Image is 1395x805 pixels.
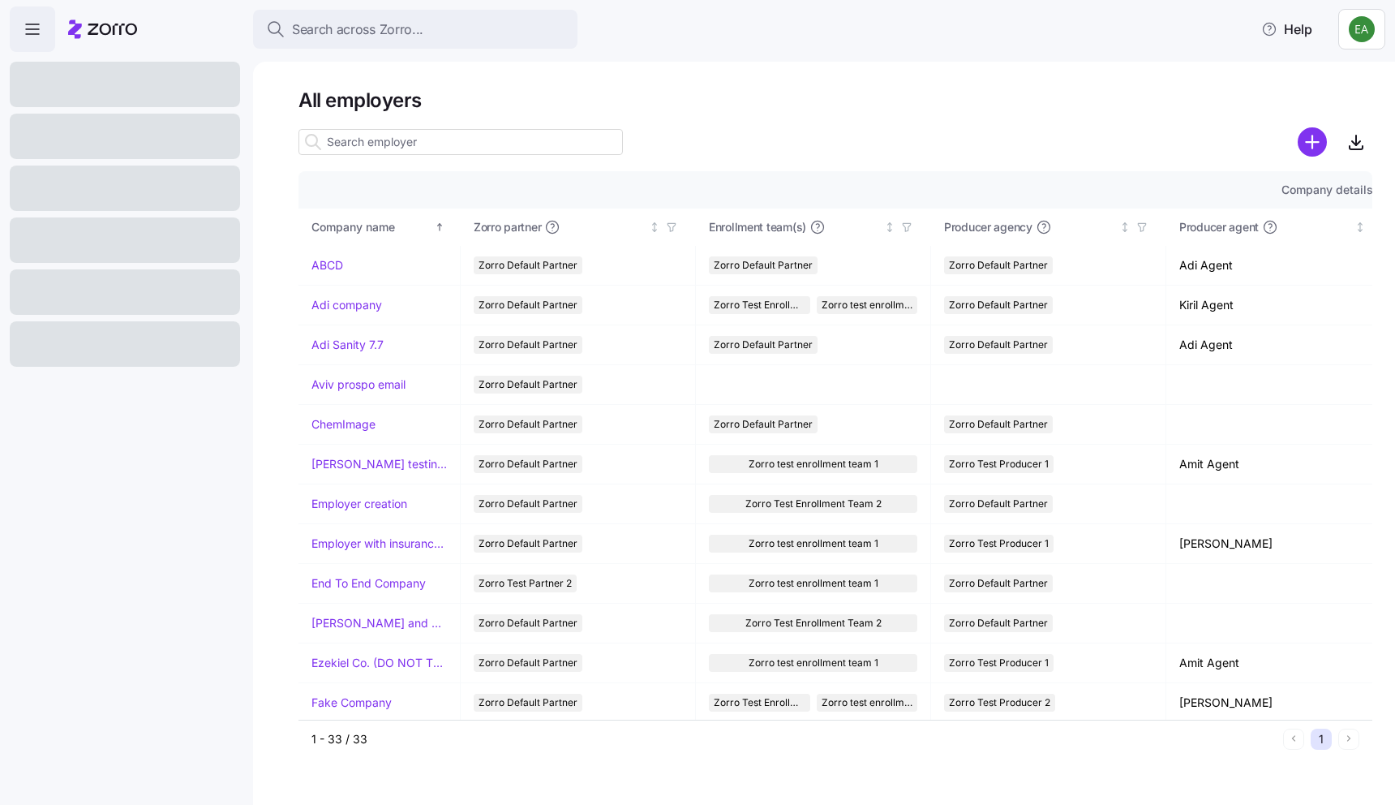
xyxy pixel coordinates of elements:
a: Fake Company [311,695,392,711]
a: Adi company [311,297,382,313]
span: Zorro Default Partner [949,575,1048,592]
img: 1d7d6d5258dcdf5bad4614d40e96772b [1349,16,1375,42]
span: Producer agent [1179,219,1259,235]
span: Search across Zorro... [292,19,423,40]
span: Zorro partner [474,219,541,235]
span: Zorro Default Partner [479,455,577,473]
span: Zorro Default Partner [714,256,813,274]
span: Zorro Default Partner [479,256,577,274]
span: Zorro Default Partner [479,336,577,354]
span: Zorro Default Partner [479,694,577,712]
span: Zorro test enrollment team 1 [822,694,913,712]
span: Zorro Test Producer 1 [949,455,1049,473]
a: Employer creation [311,496,407,512]
span: Zorro Default Partner [949,614,1048,632]
span: Zorro Default Partner [949,296,1048,314]
a: [PERSON_NAME] testing recording [311,456,447,472]
span: Zorro Default Partner [714,415,813,433]
a: [PERSON_NAME] and ChemImage [311,615,447,631]
th: Company nameSorted ascending [298,209,461,246]
span: Zorro Default Partner [949,415,1048,433]
span: Zorro test enrollment team 1 [822,296,913,314]
a: Employer with insurance problems [311,536,447,552]
span: Zorro test enrollment team 1 [749,455,878,473]
span: Zorro Default Partner [949,256,1048,274]
span: Zorro Default Partner [714,336,813,354]
button: 1 [1311,729,1332,750]
span: Zorro Default Partner [479,495,577,513]
div: 1 - 33 / 33 [311,731,1277,747]
span: Zorro Default Partner [479,415,577,433]
span: Zorro Default Partner [479,614,577,632]
div: Not sorted [1354,222,1366,233]
span: Zorro Test Producer 1 [949,654,1049,672]
button: Next page [1338,729,1359,750]
button: Help [1248,13,1325,45]
h1: All employers [298,88,1372,113]
a: ABCD [311,257,343,273]
span: Zorro test enrollment team 1 [749,575,878,592]
span: Producer agency [944,219,1032,235]
span: Help [1261,19,1312,39]
a: Ezekiel Co. (DO NOT TOUCH) [311,655,447,671]
span: Zorro Default Partner [479,376,577,394]
div: Sorted ascending [434,222,445,233]
a: Aviv prospo email [311,377,406,393]
span: Zorro Test Enrollment Team 2 [745,495,882,513]
input: Search employer [298,129,623,155]
th: Enrollment team(s)Not sorted [696,209,931,246]
span: Zorro Default Partner [479,296,577,314]
span: Zorro Default Partner [949,336,1048,354]
span: Zorro Test Enrollment Team 2 [714,694,805,712]
div: Not sorted [649,222,660,233]
a: ChemImage [311,416,376,433]
button: Search across Zorro... [253,10,577,49]
span: Zorro Test Partner 2 [479,575,572,592]
button: Previous page [1283,729,1304,750]
a: Adi Sanity 7.7 [311,337,384,353]
span: Zorro Test Producer 1 [949,535,1049,553]
a: End To End Company [311,575,426,592]
span: Zorro Test Enrollment Team 2 [745,614,882,632]
span: Zorro Test Enrollment Team 2 [714,296,805,314]
span: Zorro Default Partner [479,535,577,553]
div: Not sorted [1119,222,1131,233]
span: Zorro Default Partner [949,495,1048,513]
div: Not sorted [884,222,895,233]
th: Zorro partnerNot sorted [461,209,696,246]
span: Zorro Test Producer 2 [949,694,1050,712]
div: Company name [311,218,431,236]
svg: add icon [1298,127,1327,157]
th: Producer agencyNot sorted [931,209,1166,246]
span: Enrollment team(s) [709,219,806,235]
span: Zorro test enrollment team 1 [749,654,878,672]
span: Zorro Default Partner [479,654,577,672]
span: Zorro test enrollment team 1 [749,535,878,553]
